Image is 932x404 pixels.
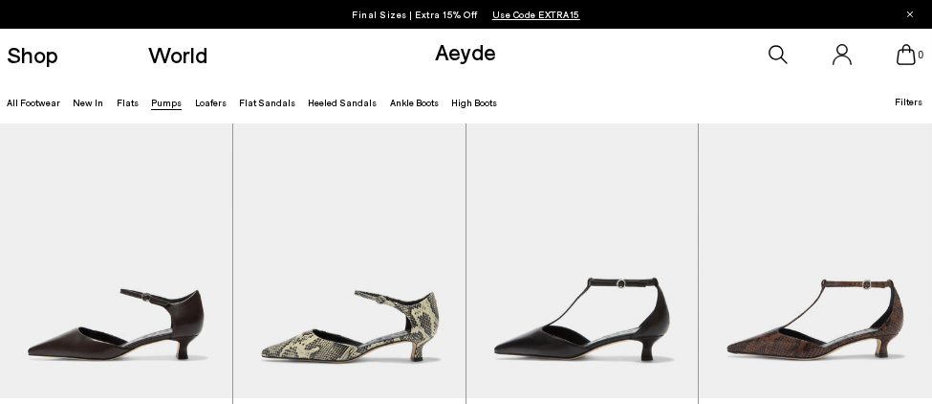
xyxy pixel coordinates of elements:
img: Liz T-Bar Pumps [699,105,932,398]
a: High Boots [451,97,497,108]
a: New In [73,97,103,108]
span: 0 [916,50,925,60]
img: Liz T-Bar Pumps [466,105,699,398]
a: Ankle Boots [390,97,439,108]
a: Loafers [195,97,227,108]
a: Shop [7,43,58,66]
a: Flats [117,97,139,108]
a: All Footwear [7,97,60,108]
a: Heeled Sandals [308,97,377,108]
img: Tillie Ankle Strap Pumps [233,105,466,398]
a: World [148,43,207,66]
a: Aeyde [436,37,497,65]
a: Pumps [151,97,182,108]
span: Navigate to /collections/ss25-final-sizes [492,9,580,20]
span: Filters [895,96,922,107]
p: Final Sizes | Extra 15% Off [352,5,580,24]
a: Flat Sandals [239,97,295,108]
a: 0 [897,44,916,65]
